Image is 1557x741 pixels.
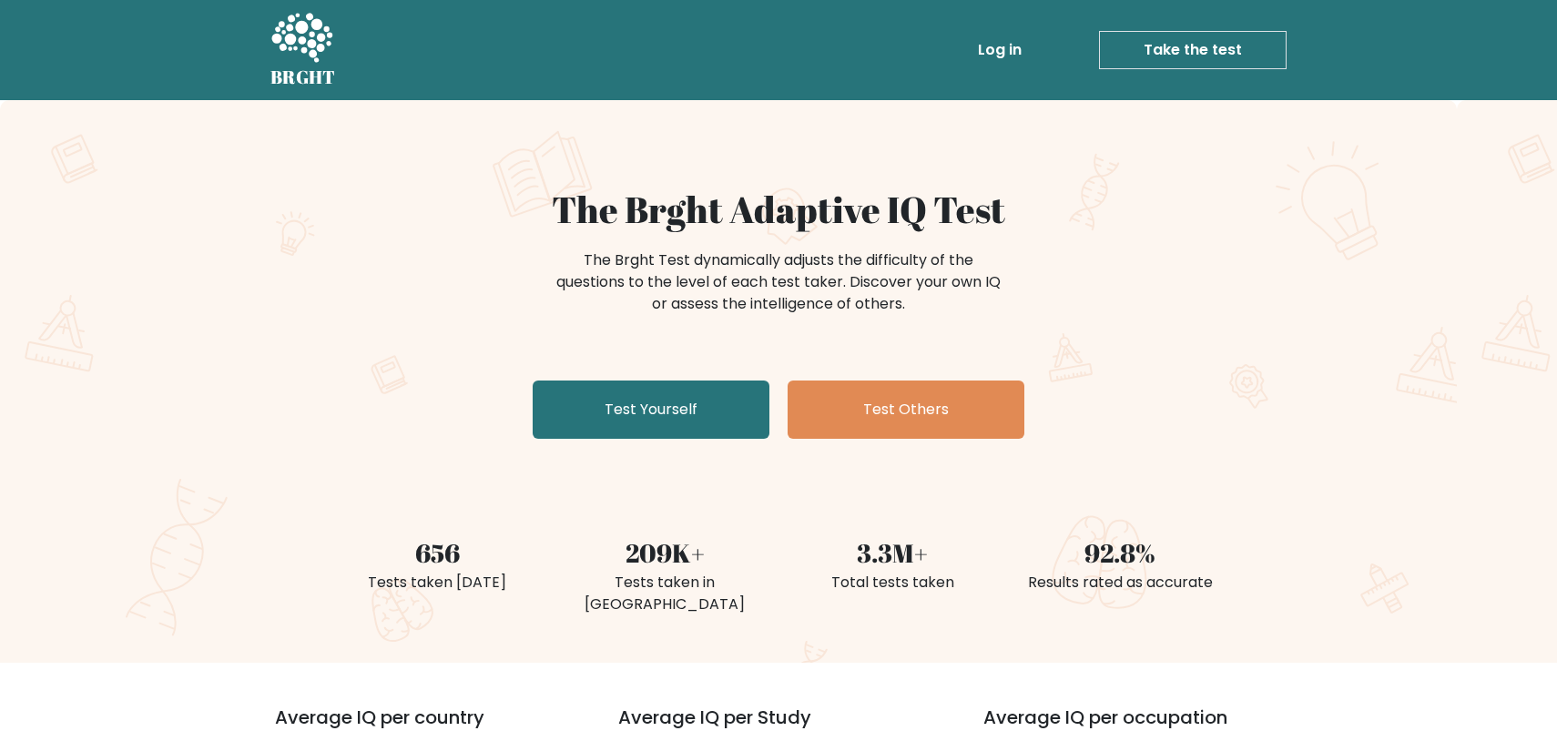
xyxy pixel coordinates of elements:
[1017,572,1223,594] div: Results rated as accurate
[270,66,336,88] h5: BRGHT
[789,572,995,594] div: Total tests taken
[334,188,1223,231] h1: The Brght Adaptive IQ Test
[562,572,768,615] div: Tests taken in [GEOGRAPHIC_DATA]
[334,572,540,594] div: Tests taken [DATE]
[270,7,336,93] a: BRGHT
[533,381,769,439] a: Test Yourself
[789,533,995,572] div: 3.3M+
[971,32,1029,68] a: Log in
[1099,31,1287,69] a: Take the test
[551,249,1006,315] div: The Brght Test dynamically adjusts the difficulty of the questions to the level of each test take...
[1017,533,1223,572] div: 92.8%
[788,381,1024,439] a: Test Others
[562,533,768,572] div: 209K+
[334,533,540,572] div: 656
